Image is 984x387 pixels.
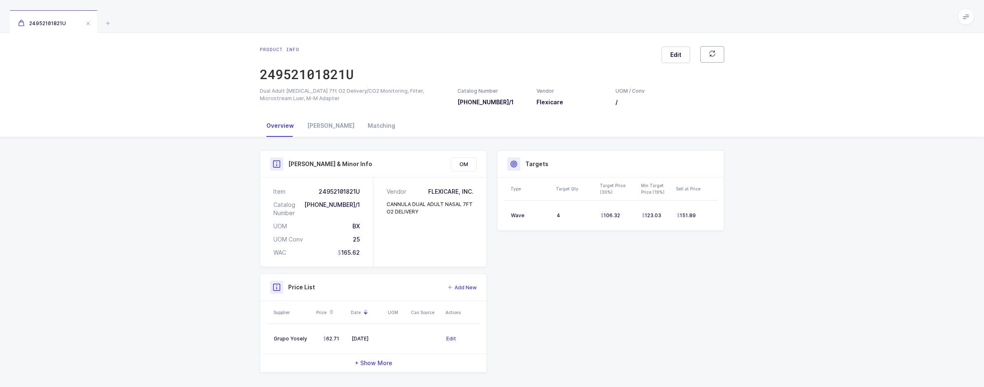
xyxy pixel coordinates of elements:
[301,115,361,137] div: [PERSON_NAME]
[446,335,456,343] button: Edit
[511,185,551,192] div: Type
[616,87,645,95] div: UOM / Conv
[273,235,303,244] div: UOM Conv
[352,335,382,342] div: [DATE]
[445,309,478,316] div: Actions
[670,51,681,59] span: Edit
[323,335,339,342] span: 62.71
[353,235,360,244] div: 25
[361,115,402,137] div: Matching
[557,212,560,218] span: 4
[387,201,473,216] div: CANNULA DUAL ADULT NASAL 7FT O2 DELIVERY
[260,354,487,372] div: + Show More
[677,212,696,219] span: 151.89
[316,305,346,319] div: Price
[273,222,287,230] div: UOM
[448,284,477,292] button: Add New
[352,222,360,230] div: BX
[260,46,354,53] div: Product info
[662,47,690,63] button: Edit
[556,185,595,192] div: Target Qty
[511,212,525,218] span: Wave
[536,87,606,95] div: Vendor
[260,87,448,102] div: Dual Adult [MEDICAL_DATA] 7ft O2 Delivery/CO2 Monitoring, Filter, Microstream Luer, M-M Adapter
[260,115,301,137] div: Overview
[387,188,410,196] div: Vendor
[355,359,392,367] span: + Show More
[641,182,671,195] div: Min Target Price (19%)
[642,212,661,219] span: 123.03
[288,160,372,168] h3: [PERSON_NAME] & Minor Info
[676,185,715,192] div: Sell at Price
[388,309,406,316] div: UOM
[616,99,618,106] span: /
[274,335,310,342] div: Grupo Yosely
[273,249,286,257] div: WAC
[18,20,66,26] span: 24952101821U
[525,160,548,168] h3: Targets
[428,188,473,196] div: FLEXICARE, INC.
[411,309,441,316] div: Can Source
[600,182,636,195] div: Target Price (30%)
[338,249,360,257] div: 165.62
[455,284,477,292] span: Add New
[601,212,620,219] span: 106.32
[288,283,315,291] h3: Price List
[536,98,606,106] h3: Flexicare
[273,309,311,316] div: Supplier
[451,158,476,171] div: OM
[351,305,383,319] div: Date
